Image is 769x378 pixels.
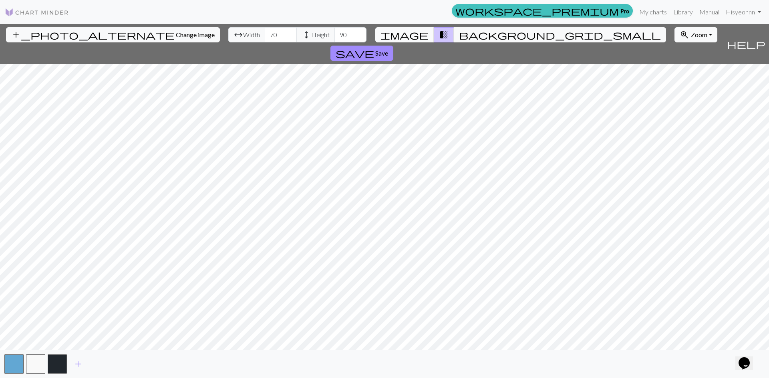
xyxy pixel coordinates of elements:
span: Save [375,49,388,57]
span: Width [243,30,260,40]
span: Change image [176,31,215,38]
span: transition_fade [439,29,449,40]
img: Logo [5,8,69,17]
a: Hisyeonnn [723,4,764,20]
button: Zoom [674,27,717,42]
span: zoom_in [680,29,689,40]
span: add [73,358,83,370]
a: My charts [636,4,670,20]
a: Library [670,4,696,20]
button: Add color [68,356,88,372]
span: add_photo_alternate [11,29,175,40]
span: height [302,29,311,40]
button: Change image [6,27,220,42]
button: Help [723,24,769,64]
button: Save [330,46,393,61]
span: image [380,29,429,40]
iframe: chat widget [735,346,761,370]
span: Height [311,30,330,40]
span: Zoom [691,31,707,38]
span: arrow_range [234,29,243,40]
span: workspace_premium [455,5,619,16]
a: Manual [696,4,723,20]
span: save [336,48,374,59]
span: background_grid_small [459,29,661,40]
a: Pro [452,4,633,18]
span: help [727,38,765,50]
